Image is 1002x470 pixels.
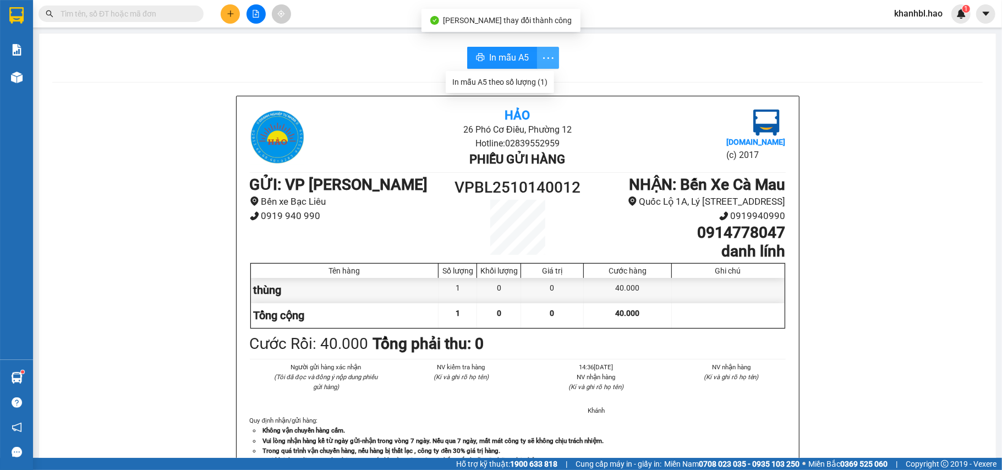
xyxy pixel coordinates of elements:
[11,372,23,384] img: warehouse-icon
[981,9,991,19] span: caret-down
[272,4,291,24] button: aim
[254,309,305,322] span: Tổng cộng
[704,373,759,381] i: (Kí và ghi rõ họ tên)
[452,76,547,88] div: In mẫu A5 theo số lượng (1)
[840,460,888,468] strong: 0369 525 060
[103,41,460,54] li: Hotline: 02839552959
[247,4,266,24] button: file-add
[726,138,785,146] b: [DOMAIN_NAME]
[373,335,484,353] b: Tổng phải thu: 0
[584,223,785,242] h1: 0914778047
[542,372,651,382] li: NV nhận hàng
[497,309,501,318] span: 0
[629,176,786,194] b: NHẬN : Bến Xe Cà Mau
[896,458,897,470] span: |
[664,458,800,470] span: Miền Nam
[250,196,259,206] span: environment
[103,27,460,41] li: 26 Phó Cơ Điều, Phường 12
[12,422,22,433] span: notification
[467,47,538,69] button: printerIn mẫu A5
[584,194,785,209] li: Quốc Lộ 1A, Lý [STREET_ADDRESS]
[250,332,369,356] div: Cước Rồi : 40.000
[252,10,260,18] span: file-add
[524,266,581,275] div: Giá trị
[726,148,785,162] li: (c) 2017
[339,136,696,150] li: Hotline: 02839552959
[675,266,782,275] div: Ghi chú
[521,278,584,303] div: 0
[250,211,259,221] span: phone
[719,211,729,221] span: phone
[476,53,485,63] span: printer
[976,4,995,24] button: caret-down
[542,406,651,416] li: Khánh
[251,278,439,303] div: thùng
[14,80,192,98] b: GỬI : VP [PERSON_NAME]
[14,14,69,69] img: logo.jpg
[439,278,477,303] div: 1
[263,427,346,434] strong: Không vận chuyển hàng cấm.
[477,278,521,303] div: 0
[451,176,585,200] h1: VPBL2510140012
[430,16,439,25] span: check-circle
[11,44,23,56] img: solution-icon
[505,108,530,122] b: Hảo
[962,5,970,13] sup: 1
[274,373,377,391] i: (Tôi đã đọc và đồng ý nộp dung phiếu gửi hàng)
[576,458,661,470] span: Cung cấp máy in - giấy in:
[434,373,489,381] i: (Kí và ghi rõ họ tên)
[263,437,604,445] strong: Vui lòng nhận hàng kể từ ngày gửi-nhận trong vòng 7 ngày. Nếu qua 7 ngày, mất mát công ty sẽ khôn...
[538,51,559,65] span: more
[272,362,381,372] li: Người gửi hàng xác nhận
[12,397,22,408] span: question-circle
[808,458,888,470] span: Miền Bắc
[61,8,190,20] input: Tìm tên, số ĐT hoặc mã đơn
[628,196,637,206] span: environment
[802,462,806,466] span: ⚪️
[254,266,436,275] div: Tên hàng
[456,309,460,318] span: 1
[537,47,559,69] button: more
[885,7,951,20] span: khanhbl.hao
[11,72,23,83] img: warehouse-icon
[566,458,567,470] span: |
[46,10,53,18] span: search
[615,309,639,318] span: 40.000
[489,51,529,64] span: In mẫu A5
[441,266,474,275] div: Số lượng
[568,383,623,391] i: (Kí và ghi rõ họ tên)
[263,457,579,464] strong: Quý khách vui lòng xem lại thông tin trước khi rời quầy. Nếu có thắc mắc hoặc cần hỗ trợ liên hệ ...
[542,362,651,372] li: 14:36[DATE]
[456,458,557,470] span: Hỗ trợ kỹ thuật:
[510,460,557,468] strong: 1900 633 818
[250,209,451,223] li: 0919 940 990
[221,4,240,24] button: plus
[469,152,565,166] b: Phiếu gửi hàng
[584,209,785,223] li: 0919940990
[964,5,968,13] span: 1
[250,416,786,465] div: Quy định nhận/gửi hàng :
[12,447,22,457] span: message
[443,16,572,25] span: [PERSON_NAME] thay đổi thành công
[587,266,668,275] div: Cước hàng
[584,278,671,303] div: 40.000
[584,242,785,261] h1: danh lính
[753,110,780,136] img: logo.jpg
[407,362,516,372] li: NV kiểm tra hàng
[9,7,24,24] img: logo-vxr
[339,123,696,136] li: 26 Phó Cơ Điều, Phường 12
[250,110,305,165] img: logo.jpg
[250,194,451,209] li: Bến xe Bạc Liêu
[550,309,555,318] span: 0
[21,370,24,374] sup: 1
[677,362,786,372] li: NV nhận hàng
[277,10,285,18] span: aim
[941,460,949,468] span: copyright
[263,447,501,455] strong: Trong quá trình vận chuyển hàng, nếu hàng bị thất lạc , công ty đền 30% giá trị hàng.
[480,266,518,275] div: Khối lượng
[227,10,234,18] span: plus
[250,176,428,194] b: GỬI : VP [PERSON_NAME]
[699,460,800,468] strong: 0708 023 035 - 0935 103 250
[956,9,966,19] img: icon-new-feature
